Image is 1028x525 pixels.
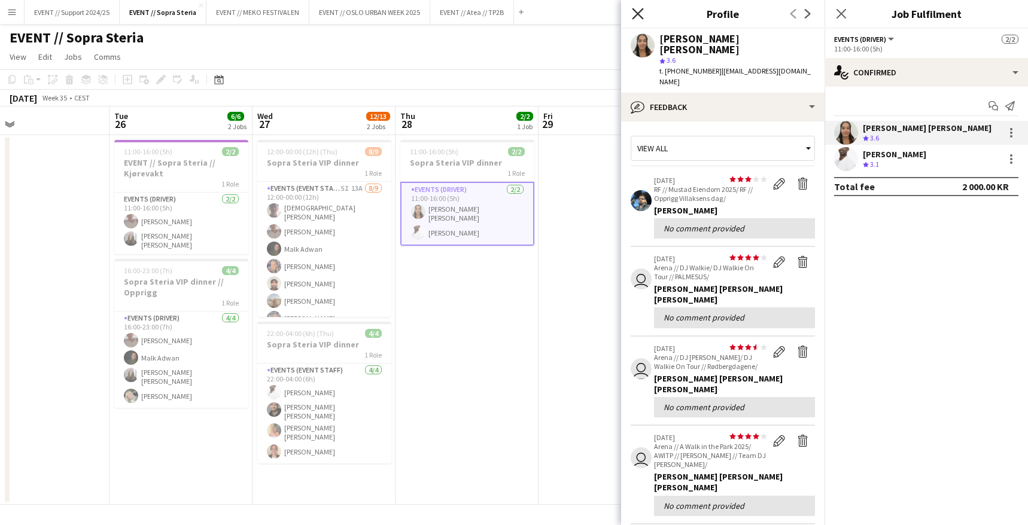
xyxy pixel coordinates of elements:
[228,122,247,131] div: 2 Jobs
[10,92,37,104] div: [DATE]
[654,205,815,216] div: [PERSON_NAME]
[114,111,128,121] span: Tue
[654,353,767,371] p: Arena // DJ [PERSON_NAME]/ DJ Walkie On Tour // Rødbergdagene/
[256,117,273,131] span: 27
[654,442,767,469] p: Arena // A Walk in the Park 2025/ AWITP // [PERSON_NAME] // Team DJ [PERSON_NAME]/
[825,58,1028,87] div: Confirmed
[365,329,382,338] span: 4/4
[654,283,815,305] div: [PERSON_NAME] [PERSON_NAME] [PERSON_NAME]
[74,93,90,102] div: CEST
[825,6,1028,22] h3: Job Fulfilment
[863,149,926,160] div: [PERSON_NAME]
[206,1,309,24] button: EVENT // MEKO FESTIVALEN
[10,29,144,47] h1: EVENT // Sopra Steria
[659,66,722,75] span: t. [PHONE_NUMBER]
[114,259,248,408] app-job-card: 16:00-23:00 (7h)4/4Sopra Steria VIP dinner // Opprigg1 RoleEvents (Driver)4/416:00-23:00 (7h)[PER...
[664,402,805,413] div: No comment provided
[257,140,391,317] app-job-card: 12:00-00:00 (12h) (Thu)8/9Sopra Steria VIP dinner1 RoleEvents (Event Staff)5I13A8/912:00-00:00 (1...
[659,33,815,55] div: [PERSON_NAME] [PERSON_NAME]
[400,182,534,246] app-card-role: Events (Driver)2/211:00-16:00 (5h)[PERSON_NAME] [PERSON_NAME][PERSON_NAME]
[114,193,248,254] app-card-role: Events (Driver)2/211:00-16:00 (5h)[PERSON_NAME][PERSON_NAME] [PERSON_NAME]
[124,266,172,275] span: 16:00-23:00 (7h)
[834,35,886,44] span: Events (Driver)
[654,344,767,353] p: [DATE]
[257,322,391,463] app-job-card: 22:00-04:00 (6h) (Thu)4/4Sopra Steria VIP dinner1 RoleEvents (Event Staff)4/422:00-04:00 (6h)[PER...
[654,176,767,185] p: [DATE]
[430,1,514,24] button: EVENT // Atea // TP2B
[507,169,525,178] span: 1 Role
[221,179,239,188] span: 1 Role
[400,157,534,168] h3: Sopra Steria VIP dinner
[654,471,815,493] div: [PERSON_NAME] [PERSON_NAME] [PERSON_NAME]
[664,500,805,511] div: No comment provided
[400,140,534,246] app-job-card: 11:00-16:00 (5h)2/2Sopra Steria VIP dinner1 RoleEvents (Driver)2/211:00-16:00 (5h)[PERSON_NAME] [...
[621,6,825,22] h3: Profile
[38,51,52,62] span: Edit
[364,350,382,359] span: 1 Role
[508,147,525,156] span: 2/2
[870,160,879,169] span: 3.1
[654,185,767,203] p: RF // Mustad Eiendom 2025/ RF // Opprigg Villaksens dag/
[517,122,533,131] div: 1 Job
[124,147,172,156] span: 11:00-16:00 (5h)
[400,111,415,121] span: Thu
[114,157,248,179] h3: EVENT // Sopra Steria // Kjørevakt
[667,56,676,65] span: 3.6
[222,147,239,156] span: 2/2
[962,181,1009,193] div: 2 000.00 KR
[863,123,991,133] div: [PERSON_NAME] [PERSON_NAME]
[120,1,206,24] button: EVENT // Sopra Steria
[267,329,334,338] span: 22:00-04:00 (6h) (Thu)
[367,122,390,131] div: 2 Jobs
[870,133,879,142] span: 3.6
[257,364,391,463] app-card-role: Events (Event Staff)4/422:00-04:00 (6h)[PERSON_NAME][PERSON_NAME] [PERSON_NAME][PERSON_NAME] [PER...
[25,1,120,24] button: EVENT // Support 2024/25
[227,112,244,121] span: 6/6
[257,111,273,121] span: Wed
[309,1,430,24] button: EVENT // OSLO URBAN WEEK 2025
[257,182,391,365] app-card-role: Events (Event Staff)5I13A8/912:00-00:00 (12h)[DEMOGRAPHIC_DATA][PERSON_NAME][PERSON_NAME]Malk Adw...
[542,117,553,131] span: 29
[654,254,767,263] p: [DATE]
[664,223,805,234] div: No comment provided
[39,93,69,102] span: Week 35
[664,312,805,323] div: No comment provided
[637,143,668,154] span: View all
[834,181,875,193] div: Total fee
[621,93,825,121] div: Feedback
[114,276,248,298] h3: Sopra Steria VIP dinner // Opprigg
[659,66,811,86] span: | [EMAIL_ADDRESS][DOMAIN_NAME]
[10,51,26,62] span: View
[365,147,382,156] span: 8/9
[5,49,31,65] a: View
[64,51,82,62] span: Jobs
[366,112,390,121] span: 12/13
[34,49,57,65] a: Edit
[410,147,458,156] span: 11:00-16:00 (5h)
[1002,35,1018,44] span: 2/2
[364,169,382,178] span: 1 Role
[654,373,815,395] div: [PERSON_NAME] [PERSON_NAME] [PERSON_NAME]
[654,433,767,442] p: [DATE]
[834,35,896,44] button: Events (Driver)
[89,49,126,65] a: Comms
[267,147,337,156] span: 12:00-00:00 (12h) (Thu)
[257,339,391,350] h3: Sopra Steria VIP dinner
[94,51,121,62] span: Comms
[516,112,533,121] span: 2/2
[221,298,239,307] span: 1 Role
[114,312,248,408] app-card-role: Events (Driver)4/416:00-23:00 (7h)[PERSON_NAME]Malk Adwan[PERSON_NAME] [PERSON_NAME][PERSON_NAME]
[59,49,87,65] a: Jobs
[654,263,767,281] p: Arena // DJ Walkie/ DJ Walkie On Tour // PALMESUS/
[112,117,128,131] span: 26
[543,111,553,121] span: Fri
[114,140,248,254] app-job-card: 11:00-16:00 (5h)2/2EVENT // Sopra Steria // Kjørevakt1 RoleEvents (Driver)2/211:00-16:00 (5h)[PER...
[399,117,415,131] span: 28
[222,266,239,275] span: 4/4
[834,44,1018,53] div: 11:00-16:00 (5h)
